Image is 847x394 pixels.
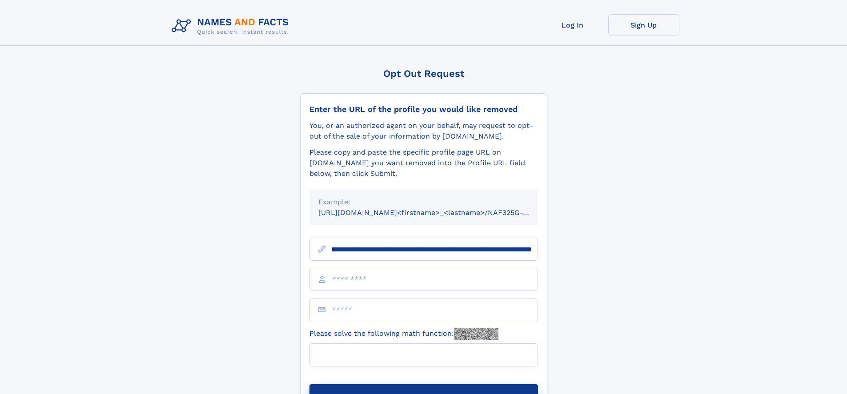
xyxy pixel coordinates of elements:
[300,68,547,79] div: Opt Out Request
[608,14,679,36] a: Sign Up
[309,120,538,142] div: You, or an authorized agent on your behalf, may request to opt-out of the sale of your informatio...
[318,197,529,207] div: Example:
[309,147,538,179] div: Please copy and paste the specific profile page URL on [DOMAIN_NAME] you want removed into the Pr...
[168,14,296,38] img: Logo Names and Facts
[537,14,608,36] a: Log In
[309,328,498,340] label: Please solve the following math function:
[309,104,538,114] div: Enter the URL of the profile you would like removed
[318,208,555,217] small: [URL][DOMAIN_NAME]<firstname>_<lastname>/NAF325G-xxxxxxxx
